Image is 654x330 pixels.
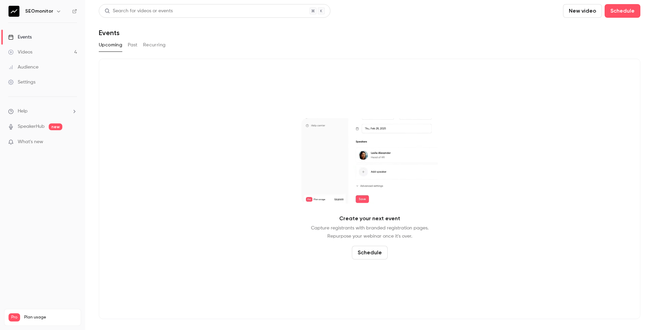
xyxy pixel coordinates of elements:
[8,108,77,115] li: help-dropdown-opener
[9,6,19,17] img: SEOmonitor
[49,123,62,130] span: new
[9,313,20,321] span: Pro
[352,246,388,259] button: Schedule
[18,123,45,130] a: SpeakerHub
[605,4,640,18] button: Schedule
[18,138,43,146] span: What's new
[105,7,173,15] div: Search for videos or events
[8,34,32,41] div: Events
[128,40,138,50] button: Past
[563,4,602,18] button: New video
[143,40,166,50] button: Recurring
[18,108,28,115] span: Help
[8,49,32,56] div: Videos
[24,315,77,320] span: Plan usage
[339,214,400,223] p: Create your next event
[99,40,122,50] button: Upcoming
[25,8,53,15] h6: SEOmonitor
[8,64,38,71] div: Audience
[8,79,35,86] div: Settings
[99,29,120,37] h1: Events
[311,224,429,240] p: Capture registrants with branded registration pages. Repurpose your webinar once it's over.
